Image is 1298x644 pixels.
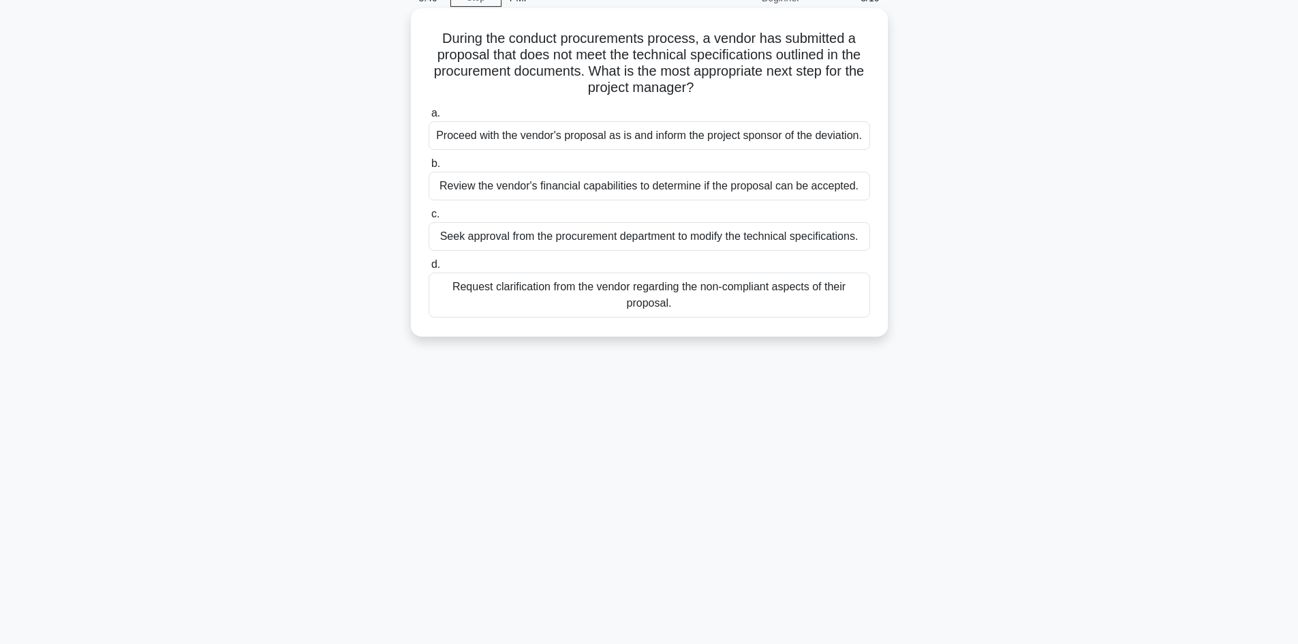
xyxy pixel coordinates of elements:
[429,121,870,150] div: Proceed with the vendor's proposal as is and inform the project sponsor of the deviation.
[429,273,870,318] div: Request clarification from the vendor regarding the non-compliant aspects of their proposal.
[431,157,440,169] span: b.
[431,107,440,119] span: a.
[429,222,870,251] div: Seek approval from the procurement department to modify the technical specifications.
[427,30,871,97] h5: During the conduct procurements process, a vendor has submitted a proposal that does not meet the...
[431,208,439,219] span: c.
[429,172,870,200] div: Review the vendor's financial capabilities to determine if the proposal can be accepted.
[431,258,440,270] span: d.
